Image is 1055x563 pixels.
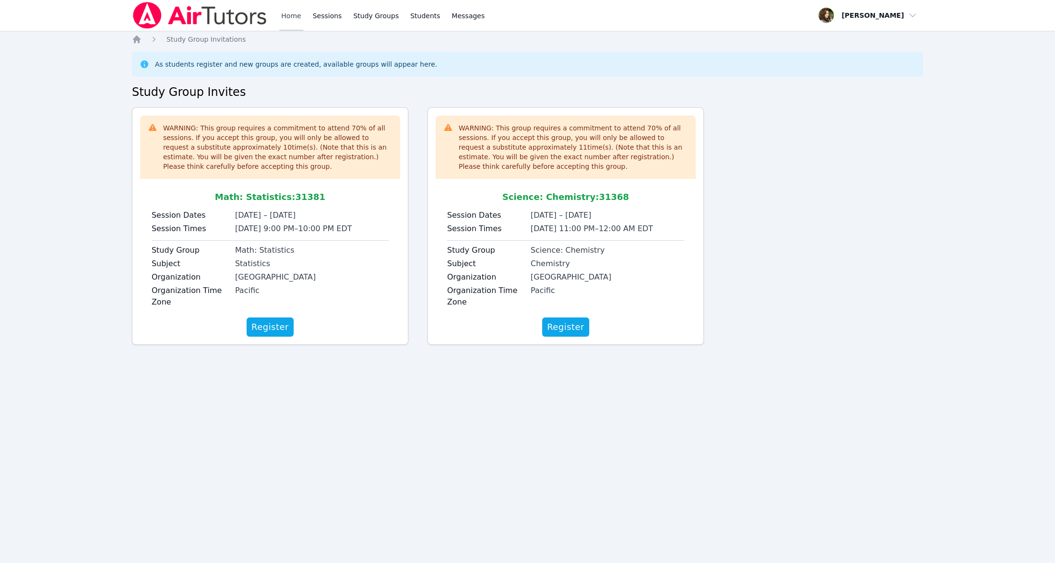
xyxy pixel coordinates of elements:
[152,223,229,235] label: Session Times
[531,245,684,256] div: Science: Chemistry
[447,223,525,235] label: Session Times
[595,224,599,233] span: –
[132,84,923,100] h2: Study Group Invites
[251,320,289,334] span: Register
[235,271,389,283] div: [GEOGRAPHIC_DATA]
[152,210,229,221] label: Session Dates
[235,211,296,220] span: [DATE] – [DATE]
[547,320,584,334] span: Register
[542,317,589,337] button: Register
[447,210,525,221] label: Session Dates
[152,245,229,256] label: Study Group
[166,35,246,43] span: Study Group Invitations
[531,271,684,283] div: [GEOGRAPHIC_DATA]
[447,245,525,256] label: Study Group
[447,271,525,283] label: Organization
[531,258,684,270] div: Chemistry
[502,192,629,202] span: Science: Chemistry : 31368
[295,224,298,233] span: –
[235,258,389,270] div: Statistics
[459,123,688,171] div: WARNING: This group requires a commitment to attend 70 % of all sessions. If you accept this grou...
[235,245,389,256] div: Math: Statistics
[155,59,437,69] div: As students register and new groups are created, available groups will appear here.
[235,223,389,235] li: [DATE] 9:00 PM 10:00 PM EDT
[247,317,294,337] button: Register
[447,285,525,308] label: Organization Time Zone
[163,123,392,171] div: WARNING: This group requires a commitment to attend 70 % of all sessions. If you accept this grou...
[531,285,684,296] div: Pacific
[132,35,923,44] nav: Breadcrumb
[215,192,325,202] span: Math: Statistics : 31381
[166,35,246,44] a: Study Group Invitations
[152,285,229,308] label: Organization Time Zone
[132,2,268,29] img: Air Tutors
[531,211,591,220] span: [DATE] – [DATE]
[152,271,229,283] label: Organization
[235,285,389,296] div: Pacific
[152,258,229,270] label: Subject
[452,11,485,21] span: Messages
[531,223,684,235] li: [DATE] 11:00 PM 12:00 AM EDT
[447,258,525,270] label: Subject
